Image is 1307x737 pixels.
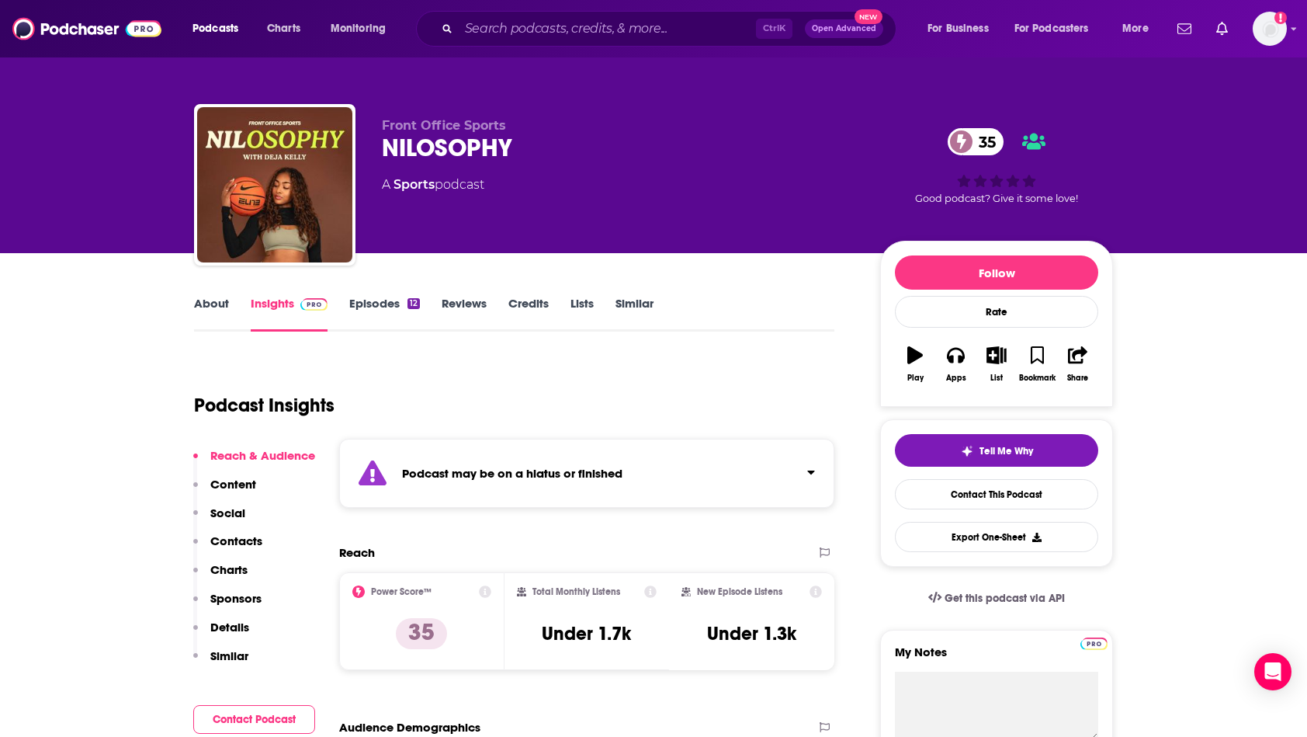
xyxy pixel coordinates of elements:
[1017,336,1057,392] button: Bookmark
[935,336,976,392] button: Apps
[382,118,506,133] span: Front Office Sports
[1080,638,1108,650] img: Podchaser Pro
[1058,336,1098,392] button: Share
[963,128,1004,155] span: 35
[895,296,1098,328] div: Rate
[182,16,258,41] button: open menu
[407,298,420,309] div: 12
[1004,16,1111,41] button: open menu
[697,586,782,597] h2: New Episode Listens
[251,296,328,332] a: InsightsPodchaser Pro
[339,720,480,735] h2: Audience Demographics
[1254,653,1291,690] div: Open Intercom Messenger
[459,16,756,41] input: Search podcasts, credits, & more...
[979,445,1033,457] span: Tell Me Why
[339,439,834,508] section: Click to expand status details
[210,648,248,663] p: Similar
[1080,635,1108,650] a: Pro website
[895,645,1098,672] label: My Notes
[1014,18,1089,40] span: For Podcasters
[895,256,1098,290] button: Follow
[1122,18,1149,40] span: More
[895,434,1098,467] button: tell me why sparkleTell Me Why
[1274,12,1287,24] svg: Add a profile image
[927,18,989,40] span: For Business
[193,620,249,648] button: Details
[193,591,262,620] button: Sponsors
[990,374,1003,383] div: List
[915,193,1078,204] span: Good podcast? Give it some love!
[1253,12,1287,46] button: Show profile menu
[1019,374,1056,383] div: Bookmark
[210,620,249,634] p: Details
[917,16,1008,41] button: open menu
[1111,16,1168,41] button: open menu
[396,618,447,649] p: 35
[267,18,300,40] span: Charts
[961,445,973,457] img: tell me why sparkle
[945,592,1065,605] span: Get this podcast via API
[210,506,245,520] p: Social
[508,296,549,332] a: Credits
[948,128,1004,155] a: 35
[1210,16,1234,42] a: Show notifications dropdown
[812,25,876,33] span: Open Advanced
[194,296,229,332] a: About
[210,591,262,606] p: Sponsors
[532,586,620,597] h2: Total Monthly Listens
[349,296,420,332] a: Episodes12
[442,296,487,332] a: Reviews
[1253,12,1287,46] span: Logged in as dkcsports
[257,16,310,41] a: Charts
[193,705,315,734] button: Contact Podcast
[193,506,245,534] button: Social
[197,107,352,262] img: NILOSOPHY
[1253,12,1287,46] img: User Profile
[382,176,484,194] div: A podcast
[855,9,882,24] span: New
[946,374,966,383] div: Apps
[707,622,796,645] h3: Under 1.3k
[916,579,1077,617] a: Get this podcast via API
[880,118,1113,214] div: 35Good podcast? Give it some love!
[1171,16,1198,42] a: Show notifications dropdown
[193,648,248,677] button: Similar
[193,477,256,506] button: Content
[210,477,256,492] p: Content
[895,479,1098,509] a: Contact This Podcast
[895,336,935,392] button: Play
[895,522,1098,552] button: Export One-Sheet
[331,18,386,40] span: Monitoring
[193,448,315,477] button: Reach & Audience
[431,11,911,47] div: Search podcasts, credits, & more...
[907,374,924,383] div: Play
[192,18,238,40] span: Podcasts
[756,19,792,39] span: Ctrl K
[339,545,375,560] h2: Reach
[1067,374,1088,383] div: Share
[402,466,622,481] strong: Podcast may be on a hiatus or finished
[615,296,653,332] a: Similar
[542,622,631,645] h3: Under 1.7k
[210,448,315,463] p: Reach & Audience
[12,14,161,43] img: Podchaser - Follow, Share and Rate Podcasts
[193,562,248,591] button: Charts
[320,16,406,41] button: open menu
[976,336,1017,392] button: List
[300,298,328,311] img: Podchaser Pro
[570,296,594,332] a: Lists
[210,562,248,577] p: Charts
[193,534,262,562] button: Contacts
[371,586,432,597] h2: Power Score™
[210,534,262,548] p: Contacts
[194,394,335,417] h1: Podcast Insights
[805,19,883,38] button: Open AdvancedNew
[393,177,435,192] a: Sports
